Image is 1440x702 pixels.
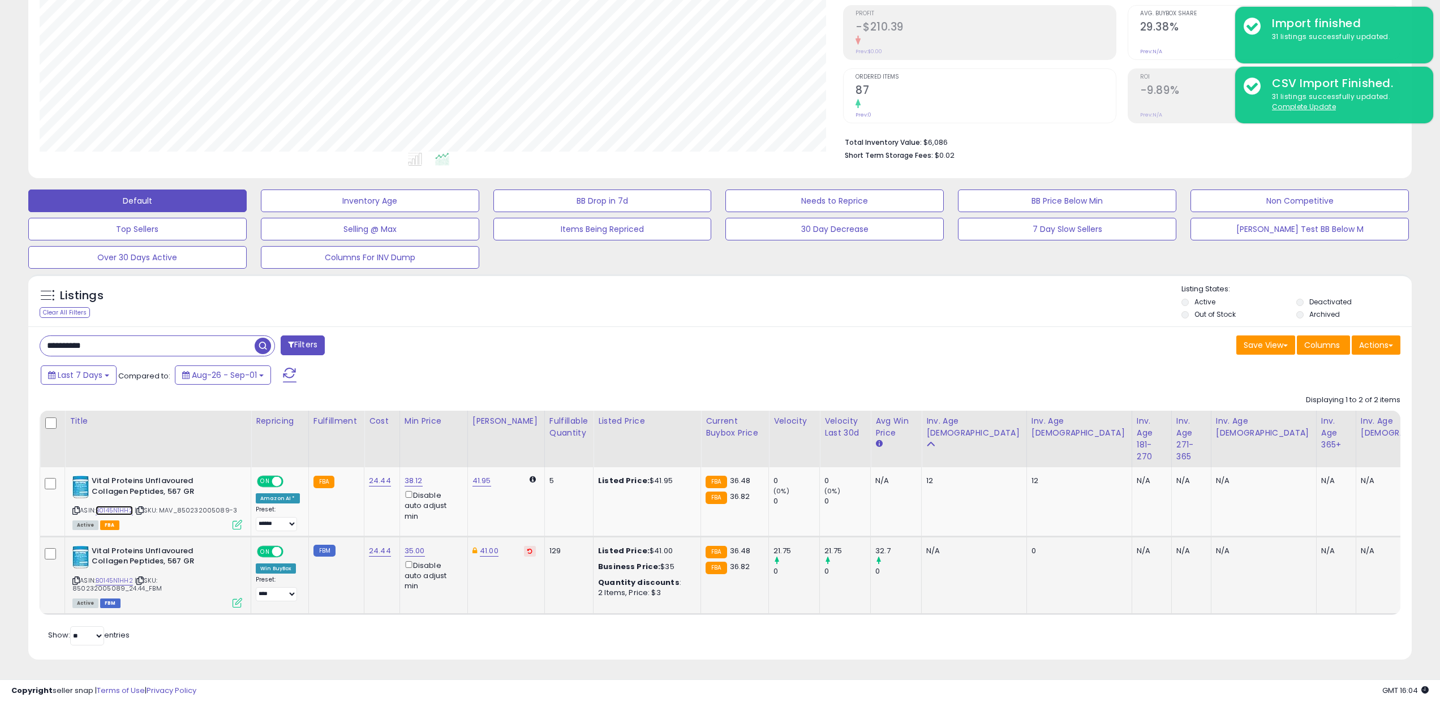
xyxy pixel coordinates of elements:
span: ON [258,477,272,486]
div: Velocity Last 30d [824,415,866,439]
div: N/A [1321,476,1347,486]
small: Prev: 0 [856,111,871,118]
div: 12 [926,476,1018,486]
div: N/A [1216,476,1308,486]
span: Avg. Buybox Share [1140,11,1400,17]
div: Disable auto adjust min [405,559,459,592]
span: Show: entries [48,630,130,640]
a: Terms of Use [97,685,145,696]
button: BB Price Below Min [958,190,1176,212]
div: Listed Price [598,415,696,427]
a: 35.00 [405,545,425,557]
div: $35 [598,562,692,572]
div: Preset: [256,576,300,601]
button: 7 Day Slow Sellers [958,218,1176,240]
div: N/A [1176,476,1202,486]
div: 2 Items, Price: $3 [598,588,692,598]
small: FBA [313,476,334,488]
a: 38.12 [405,475,423,486]
small: FBA [706,546,727,558]
small: Prev: N/A [1140,111,1162,118]
div: Title [70,415,246,427]
span: Compared to: [118,371,170,381]
u: Complete Update [1272,102,1336,111]
small: FBA [706,476,727,488]
span: $0.02 [935,150,955,161]
small: (0%) [773,486,789,496]
b: Listed Price: [598,545,650,556]
span: 36.82 [730,491,750,502]
span: Aug-26 - Sep-01 [192,369,257,381]
small: Prev: $0.00 [856,48,882,55]
div: seller snap | | [11,686,196,696]
button: Over 30 Days Active [28,246,247,269]
a: 41.00 [480,545,498,557]
b: Business Price: [598,561,660,572]
button: BB Drop in 7d [493,190,712,212]
div: Disable auto adjust min [405,489,459,522]
button: Selling @ Max [261,218,479,240]
button: 30 Day Decrease [725,218,944,240]
img: 41ufJ7D05WL._SL40_.jpg [72,476,89,498]
div: N/A [875,476,913,486]
b: Short Term Storage Fees: [845,150,933,160]
div: N/A [1321,546,1347,556]
h2: -$210.39 [856,20,1115,36]
div: $41.00 [598,546,692,556]
small: FBA [706,492,727,504]
div: 0 [824,476,870,486]
div: Current Buybox Price [706,415,764,439]
div: Amazon AI * [256,493,300,503]
a: B0145N1HH2 [96,506,133,515]
span: OFF [282,546,300,556]
span: 2025-09-9 16:04 GMT [1382,685,1429,696]
a: 41.95 [472,475,491,486]
div: N/A [1137,476,1163,486]
div: 0 [824,566,870,576]
small: Prev: N/A [1140,48,1162,55]
div: ASIN: [72,476,242,528]
span: 36.82 [730,561,750,572]
span: Profit [856,11,1115,17]
div: CSV Import Finished. [1263,75,1425,92]
button: [PERSON_NAME] Test BB Below M [1190,218,1409,240]
div: Win BuyBox [256,563,296,574]
div: 129 [549,546,584,556]
div: Inv. Age 271-365 [1176,415,1206,463]
div: N/A [926,546,1018,556]
span: Ordered Items [856,74,1115,80]
span: ON [258,546,272,556]
strong: Copyright [11,685,53,696]
div: Import finished [1263,15,1425,32]
small: Avg Win Price. [875,439,882,449]
button: Needs to Reprice [725,190,944,212]
button: Default [28,190,247,212]
b: Vital Proteins Unflavoured Collagen Peptides, 567 GR [92,476,229,499]
div: Inv. Age 181-270 [1137,415,1167,463]
div: 21.75 [824,546,870,556]
div: 21.75 [773,546,819,556]
div: Inv. Age [DEMOGRAPHIC_DATA] [1216,415,1312,439]
div: Displaying 1 to 2 of 2 items [1306,395,1400,406]
div: 31 listings successfully updated. [1263,92,1425,113]
button: Actions [1352,335,1400,355]
div: : [598,578,692,588]
a: 24.44 [369,475,391,486]
button: Non Competitive [1190,190,1409,212]
small: (0%) [824,486,840,496]
div: 32.7 [875,546,921,556]
a: 24.44 [369,545,391,557]
div: N/A [1216,546,1308,556]
div: Inv. Age [DEMOGRAPHIC_DATA] [926,415,1022,439]
button: Top Sellers [28,218,247,240]
div: 0 [773,476,819,486]
small: FBA [706,562,727,574]
h2: 29.38% [1140,20,1400,36]
button: Columns [1297,335,1350,355]
div: Avg Win Price [875,415,917,439]
span: All listings currently available for purchase on Amazon [72,598,98,608]
span: FBM [100,598,121,608]
button: Items Being Repriced [493,218,712,240]
span: FBA [100,520,119,530]
div: 5 [549,476,584,486]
